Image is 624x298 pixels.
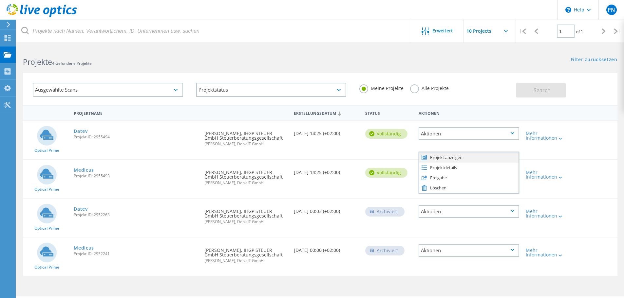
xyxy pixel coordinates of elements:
div: Aktionen [415,107,522,119]
span: Optical Prime [34,187,59,191]
div: Projekt anzeigen [419,152,519,163]
b: Projekte [23,57,52,67]
span: [PERSON_NAME], Denk IT GmbH [204,220,287,224]
div: Mehr Informationen [526,131,567,140]
svg: \n [565,7,571,13]
span: [PERSON_NAME], Denk IT GmbH [204,142,287,146]
div: Archiviert [365,207,405,217]
div: Aktionen [419,127,519,140]
span: Search [534,87,551,94]
div: Mehr Informationen [526,248,567,257]
span: of 1 [576,29,583,34]
div: [DATE] 00:00 (+02:00) [291,237,362,259]
div: Freigabe [419,173,519,183]
div: Aktionen [419,244,519,257]
div: [PERSON_NAME], IHGP STEUER GmbH Steuerberatungsgesellschaft [201,199,290,230]
div: [DATE] 14:25 (+02:00) [291,160,362,181]
div: [PERSON_NAME], IHGP STEUER GmbH Steuerberatungsgesellschaft [201,121,290,152]
input: Projekte nach Namen, Verantwortlichem, ID, Unternehmen usw. suchen [16,20,411,43]
span: 4 Gefundene Projekte [52,61,92,66]
a: Medicus [74,168,94,172]
label: Meine Projekte [359,84,404,91]
span: Optical Prime [34,265,59,269]
div: | [611,20,624,43]
div: Projektstatus [196,83,347,97]
span: [PERSON_NAME], Denk IT GmbH [204,259,287,263]
span: PN [608,7,615,12]
div: vollständig [365,168,407,178]
a: Datev [74,129,88,133]
a: Filter zurücksetzen [571,57,617,63]
label: Alle Projekte [410,84,449,91]
div: [PERSON_NAME], IHGP STEUER GmbH Steuerberatungsgesellschaft [201,160,290,191]
span: Projekt-ID: 2955494 [74,135,198,139]
span: Projekt-ID: 2952241 [74,252,198,256]
div: vollständig [365,129,407,139]
div: Aktionen [419,205,519,218]
a: Live Optics Dashboard [7,14,77,18]
div: | [516,20,529,43]
span: Projekt-ID: 2952263 [74,213,198,217]
div: Projektname [70,107,201,119]
div: Erstellungsdatum [291,107,362,119]
span: Projekt-ID: 2955493 [74,174,198,178]
div: Ausgewählte Scans [33,83,183,97]
div: [DATE] 14:25 (+02:00) [291,121,362,142]
div: Mehr Informationen [526,170,567,179]
div: Status [362,107,415,119]
span: Optical Prime [34,149,59,152]
div: Löschen [419,183,519,193]
div: Mehr Informationen [526,209,567,218]
div: [PERSON_NAME], IHGP STEUER GmbH Steuerberatungsgesellschaft [201,237,290,269]
span: Erweitert [432,28,453,33]
div: Projektdetails [419,163,519,173]
button: Search [516,83,566,97]
a: Medicus [74,246,94,250]
div: [DATE] 00:03 (+02:00) [291,199,362,220]
span: Optical Prime [34,226,59,230]
a: Datev [74,207,88,211]
div: Archiviert [365,246,405,255]
span: [PERSON_NAME], Denk IT GmbH [204,181,287,185]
